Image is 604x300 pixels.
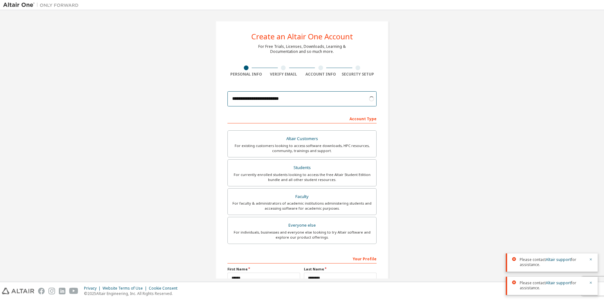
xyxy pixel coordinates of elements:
[251,33,353,40] div: Create an Altair One Account
[339,72,377,77] div: Security Setup
[149,286,181,291] div: Cookie Consent
[227,267,300,272] label: First Name
[258,44,346,54] div: For Free Trials, Licenses, Downloads, Learning & Documentation and so much more.
[546,257,571,262] a: Altair support
[546,280,571,286] a: Altair support
[520,280,585,291] span: Please contact for assistance.
[232,134,372,143] div: Altair Customers
[232,143,372,153] div: For existing customers looking to access software downloads, HPC resources, community, trainings ...
[227,253,377,263] div: Your Profile
[103,286,149,291] div: Website Terms of Use
[302,72,339,77] div: Account Info
[232,230,372,240] div: For individuals, businesses and everyone else looking to try Altair software and explore our prod...
[2,288,34,294] img: altair_logo.svg
[227,72,265,77] div: Personal Info
[232,221,372,230] div: Everyone else
[227,113,377,123] div: Account Type
[232,201,372,211] div: For faculty & administrators of academic institutions administering students and accessing softwa...
[232,163,372,172] div: Students
[232,192,372,201] div: Faculty
[84,286,103,291] div: Privacy
[59,288,65,294] img: linkedin.svg
[3,2,82,8] img: Altair One
[48,288,55,294] img: instagram.svg
[520,257,585,267] span: Please contact for assistance.
[38,288,45,294] img: facebook.svg
[69,288,78,294] img: youtube.svg
[304,267,377,272] label: Last Name
[265,72,302,77] div: Verify Email
[84,291,181,296] p: © 2025 Altair Engineering, Inc. All Rights Reserved.
[232,172,372,182] div: For currently enrolled students looking to access the free Altair Student Edition bundle and all ...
